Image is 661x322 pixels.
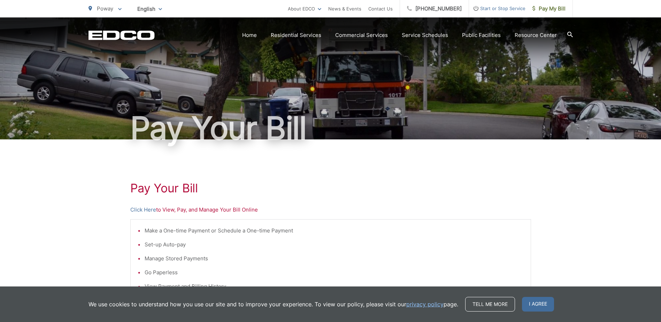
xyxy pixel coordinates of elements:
[328,5,361,13] a: News & Events
[406,300,444,308] a: privacy policy
[132,3,167,15] span: English
[242,31,257,39] a: Home
[145,268,524,277] li: Go Paperless
[335,31,388,39] a: Commercial Services
[89,300,458,308] p: We use cookies to understand how you use our site and to improve your experience. To view our pol...
[522,297,554,312] span: I agree
[368,5,393,13] a: Contact Us
[271,31,321,39] a: Residential Services
[130,206,156,214] a: Click Here
[462,31,501,39] a: Public Facilities
[89,111,573,146] h1: Pay Your Bill
[145,227,524,235] li: Make a One-time Payment or Schedule a One-time Payment
[288,5,321,13] a: About EDCO
[130,206,531,214] p: to View, Pay, and Manage Your Bill Online
[145,254,524,263] li: Manage Stored Payments
[532,5,566,13] span: Pay My Bill
[89,30,155,40] a: EDCD logo. Return to the homepage.
[130,181,531,195] h1: Pay Your Bill
[515,31,557,39] a: Resource Center
[402,31,448,39] a: Service Schedules
[145,282,524,291] li: View Payment and Billing History
[97,5,113,12] span: Poway
[145,240,524,249] li: Set-up Auto-pay
[465,297,515,312] a: Tell me more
